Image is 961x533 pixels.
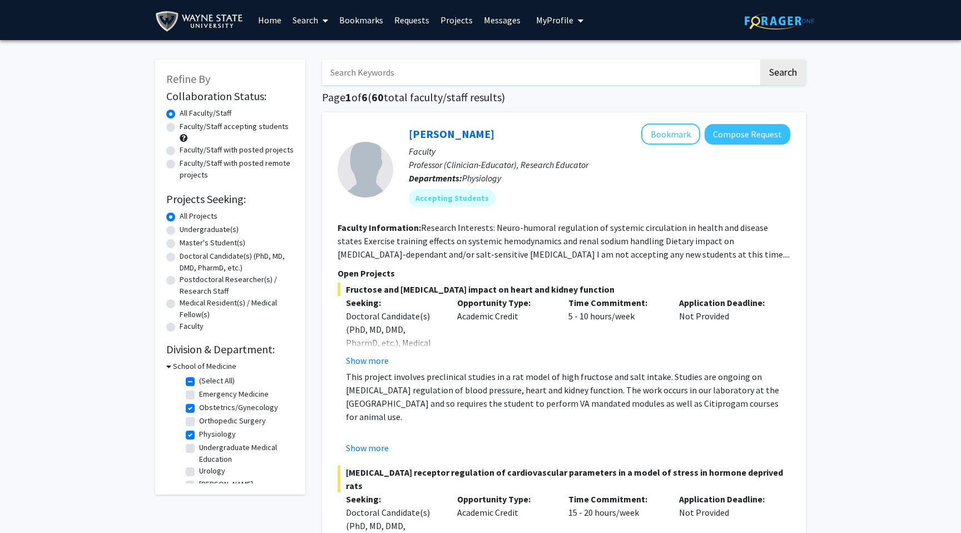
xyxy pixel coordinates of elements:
p: This project involves preclinical studies in a rat model of high fructose and salt intake. Studie... [346,370,790,423]
input: Search Keywords [322,60,759,85]
label: Physiology [199,428,236,440]
label: Undergraduate(s) [180,224,239,235]
label: Medical Resident(s) / Medical Fellow(s) [180,297,294,320]
p: Application Deadline: [679,296,774,309]
label: Master's Student(s) [180,237,245,249]
p: Application Deadline: [679,492,774,506]
label: Undergraduate Medical Education [199,442,291,465]
a: Search [287,1,334,40]
span: [MEDICAL_DATA] receptor regulation of cardiovascular parameters in a model of stress in hormone d... [338,466,790,492]
b: Faculty Information: [338,222,421,233]
p: Opportunity Type: [457,296,552,309]
p: Faculty [409,145,790,158]
div: Not Provided [671,296,782,367]
span: 1 [345,90,351,104]
p: Time Commitment: [568,296,663,309]
a: Requests [389,1,435,40]
label: Faculty/Staff accepting students [180,121,289,132]
h2: Projects Seeking: [166,193,294,206]
label: Doctoral Candidate(s) (PhD, MD, DMD, PharmD, etc.) [180,250,294,274]
button: Show more [346,441,389,455]
button: Add Rossi Noreen to Bookmarks [641,124,700,145]
iframe: Chat [8,483,47,525]
div: Doctoral Candidate(s) (PhD, MD, DMD, PharmD, etc.), Medical Resident(s) / Medical Fellow(s) [346,309,440,376]
img: ForagerOne Logo [745,12,814,29]
span: Physiology [462,172,501,184]
button: Show more [346,354,389,367]
label: Faculty [180,320,204,332]
a: Messages [478,1,526,40]
label: [PERSON_NAME][GEOGRAPHIC_DATA] School of Medicine - Department of Emergency Medicine [199,478,291,525]
a: Bookmarks [334,1,389,40]
h1: Page of ( total faculty/staff results) [322,91,806,104]
label: (Select All) [199,375,235,387]
h3: School of Medicine [173,361,236,372]
label: All Faculty/Staff [180,107,231,119]
label: All Projects [180,210,217,222]
a: Home [252,1,287,40]
p: Seeking: [346,492,440,506]
label: Urology [199,465,225,477]
div: Academic Credit [449,296,560,367]
span: 6 [361,90,368,104]
label: Orthopedic Surgery [199,415,266,427]
fg-read-more: Research Interests: Neuro-humoral regulation of systemic circulation in health and disease states... [338,222,790,260]
p: Seeking: [346,296,440,309]
span: Fructose and [MEDICAL_DATA] impact on heart and kidney function [338,283,790,296]
p: Opportunity Type: [457,492,552,506]
button: Search [760,60,806,85]
h2: Collaboration Status: [166,90,294,103]
label: Emergency Medicine [199,388,269,400]
p: Professor (Clinician-Educator), Research Educator [409,158,790,171]
label: Faculty/Staff with posted projects [180,144,294,156]
label: Postdoctoral Researcher(s) / Research Staff [180,274,294,297]
label: Faculty/Staff with posted remote projects [180,157,294,181]
span: Refine By [166,72,210,86]
div: 5 - 10 hours/week [560,296,671,367]
a: [PERSON_NAME] [409,127,494,141]
mat-chip: Accepting Students [409,189,496,207]
a: Projects [435,1,478,40]
b: Departments: [409,172,462,184]
button: Compose Request to Rossi Noreen [705,124,790,145]
h2: Division & Department: [166,343,294,356]
p: Time Commitment: [568,492,663,506]
p: Open Projects [338,266,790,280]
img: Wayne State University Logo [155,9,248,34]
span: My Profile [536,14,573,26]
span: 60 [371,90,384,104]
label: Obstetrics/Gynecology [199,402,278,413]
